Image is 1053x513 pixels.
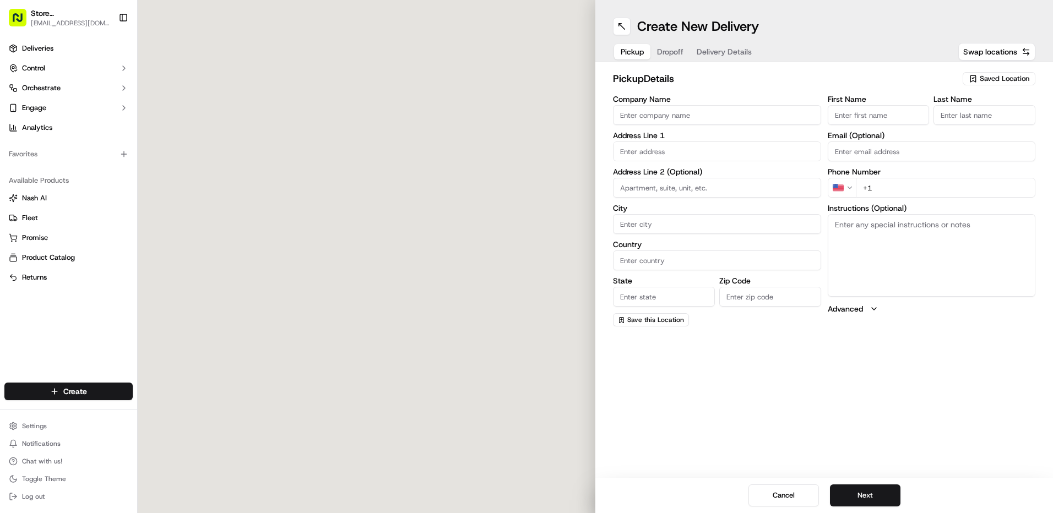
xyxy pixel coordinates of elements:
[637,18,759,35] h1: Create New Delivery
[4,489,133,504] button: Log out
[613,168,821,176] label: Address Line 2 (Optional)
[22,439,61,448] span: Notifications
[980,74,1029,84] span: Saved Location
[613,250,821,270] input: Enter country
[22,233,48,243] span: Promise
[4,454,133,469] button: Chat with us!
[22,422,47,430] span: Settings
[613,214,821,234] input: Enter city
[4,79,133,97] button: Orchestrate
[613,178,821,198] input: Apartment, suite, unit, etc.
[830,484,900,506] button: Next
[22,103,46,113] span: Engage
[4,471,133,487] button: Toggle Theme
[31,19,112,28] button: [EMAIL_ADDRESS][DOMAIN_NAME]
[4,172,133,189] div: Available Products
[4,209,133,227] button: Fleet
[719,287,821,307] input: Enter zip code
[856,178,1036,198] input: Enter phone number
[63,386,87,397] span: Create
[613,132,821,139] label: Address Line 1
[828,95,930,103] label: First Name
[828,132,1036,139] label: Email (Optional)
[697,46,752,57] span: Delivery Details
[828,141,1036,161] input: Enter email address
[4,229,133,247] button: Promise
[4,4,114,31] button: Store [STREET_ADDRESS] ([GEOGRAPHIC_DATA]) (Just Salad)[EMAIL_ADDRESS][DOMAIN_NAME]
[828,303,863,314] label: Advanced
[613,241,821,248] label: Country
[4,436,133,451] button: Notifications
[963,71,1035,86] button: Saved Location
[828,204,1036,212] label: Instructions (Optional)
[613,141,821,161] input: Enter address
[4,40,133,57] a: Deliveries
[22,213,38,223] span: Fleet
[4,418,133,434] button: Settings
[31,8,112,19] button: Store [STREET_ADDRESS] ([GEOGRAPHIC_DATA]) (Just Salad)
[627,315,684,324] span: Save this Location
[4,59,133,77] button: Control
[613,95,821,103] label: Company Name
[828,105,930,125] input: Enter first name
[4,145,133,163] div: Favorites
[22,272,47,282] span: Returns
[22,193,47,203] span: Nash AI
[621,46,644,57] span: Pickup
[613,287,715,307] input: Enter state
[613,277,715,285] label: State
[4,269,133,286] button: Returns
[613,105,821,125] input: Enter company name
[9,213,128,223] a: Fleet
[719,277,821,285] label: Zip Code
[4,383,133,400] button: Create
[4,119,133,137] a: Analytics
[9,253,128,263] a: Product Catalog
[828,168,1036,176] label: Phone Number
[22,43,53,53] span: Deliveries
[22,123,52,133] span: Analytics
[9,272,128,282] a: Returns
[4,189,133,207] button: Nash AI
[22,492,45,501] span: Log out
[828,303,1036,314] button: Advanced
[933,95,1035,103] label: Last Name
[613,71,956,86] h2: pickup Details
[613,313,689,326] button: Save this Location
[22,253,75,263] span: Product Catalog
[4,99,133,117] button: Engage
[22,474,66,483] span: Toggle Theme
[657,46,683,57] span: Dropoff
[9,193,128,203] a: Nash AI
[9,233,128,243] a: Promise
[22,83,61,93] span: Orchestrate
[4,249,133,266] button: Product Catalog
[22,63,45,73] span: Control
[958,43,1035,61] button: Swap locations
[933,105,1035,125] input: Enter last name
[22,457,62,466] span: Chat with us!
[613,204,821,212] label: City
[748,484,819,506] button: Cancel
[963,46,1017,57] span: Swap locations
